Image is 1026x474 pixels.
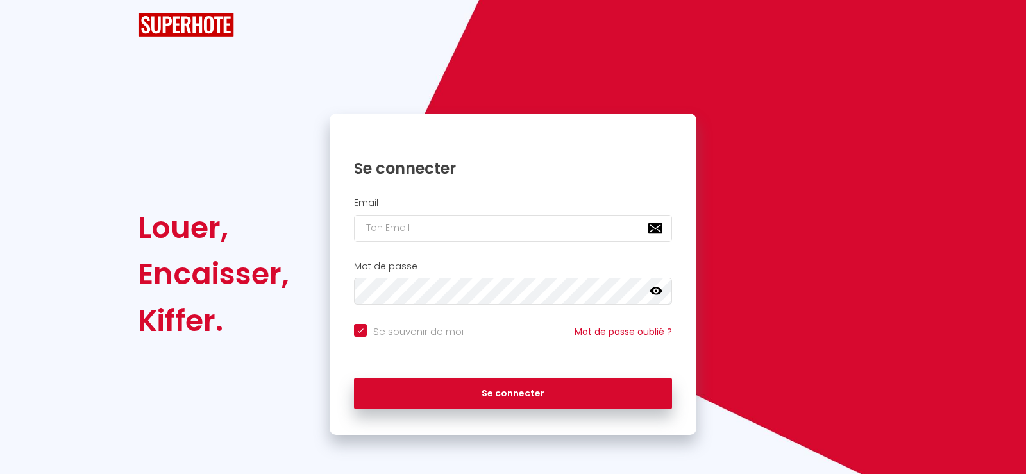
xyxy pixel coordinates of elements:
[138,13,234,37] img: SuperHote logo
[354,378,672,410] button: Se connecter
[354,261,672,272] h2: Mot de passe
[138,251,289,297] div: Encaisser,
[138,298,289,344] div: Kiffer.
[354,198,672,208] h2: Email
[138,205,289,251] div: Louer,
[354,158,672,178] h1: Se connecter
[354,215,672,242] input: Ton Email
[575,325,672,338] a: Mot de passe oublié ?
